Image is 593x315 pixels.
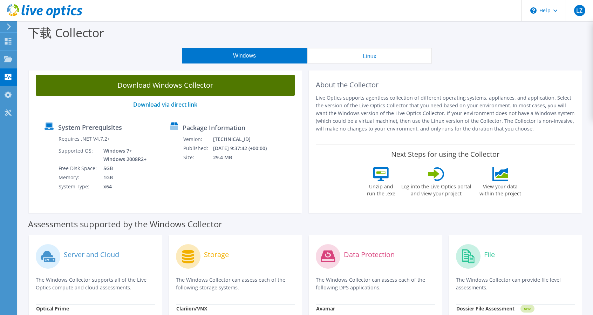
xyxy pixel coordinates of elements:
[475,181,526,197] label: View your data within the project
[365,181,397,197] label: Unzip and run the .exe
[64,251,119,258] label: Server and Cloud
[58,146,98,164] td: Supported OS:
[530,7,537,14] svg: \n
[98,164,148,173] td: 5GB
[176,305,207,312] strong: Clariion/VNX
[307,48,432,63] button: Linux
[204,251,229,258] label: Storage
[344,251,395,258] label: Data Protection
[28,25,104,41] label: 下载 Collector
[391,150,499,159] label: Next Steps for using the Collector
[183,135,213,144] td: Version:
[213,135,275,144] td: [TECHNICAL_ID]
[98,146,148,164] td: Windows 7+ Windows 2008R2+
[36,305,69,312] strong: Optical Prime
[213,144,275,153] td: [DATE] 9:37:42 (+00:00)
[524,307,531,311] tspan: NEW!
[28,221,222,228] label: Assessments supported by the Windows Collector
[316,94,575,133] p: Live Optics supports agentless collection of different operating systems, appliances, and applica...
[183,124,245,131] label: Package Information
[574,5,585,16] span: LZ
[401,181,472,197] label: Log into the Live Optics portal and view your project
[176,276,295,291] p: The Windows Collector can assess each of the following storage systems.
[98,182,148,191] td: x64
[58,173,98,182] td: Memory:
[456,276,575,291] p: The Windows Collector can provide file level assessments.
[484,251,495,258] label: File
[456,305,514,312] strong: Dossier File Assessment
[183,153,213,162] td: Size:
[316,81,575,89] h2: About the Collector
[58,124,122,131] label: System Prerequisites
[182,48,307,63] button: Windows
[316,305,335,312] strong: Avamar
[213,153,275,162] td: 29.4 MB
[58,182,98,191] td: System Type:
[183,144,213,153] td: Published:
[59,135,110,142] label: Requires .NET V4.7.2+
[133,101,197,108] a: Download via direct link
[36,276,155,291] p: The Windows Collector supports all of the Live Optics compute and cloud assessments.
[58,164,98,173] td: Free Disk Space:
[98,173,148,182] td: 1GB
[36,75,295,96] a: Download Windows Collector
[316,276,435,291] p: The Windows Collector can assess each of the following DPS applications.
